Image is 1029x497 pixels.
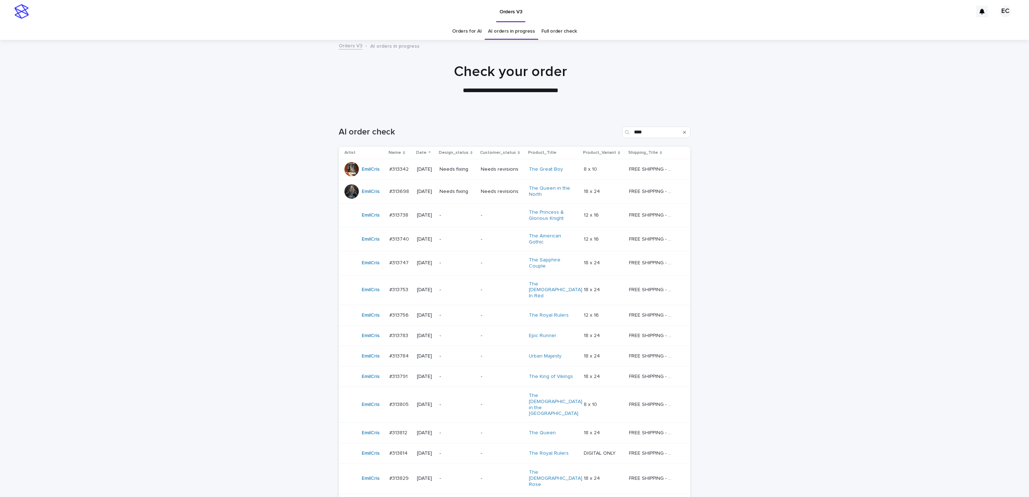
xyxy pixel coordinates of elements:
[629,235,675,242] p: FREE SHIPPING - preview in 1-2 business days, after your approval delivery will take 5-10 b.d.
[488,23,535,40] a: AI orders in progress
[629,187,675,195] p: FREE SHIPPING - preview in 1-2 business days, after your approval delivery will take 5-10 b.d.
[529,257,574,269] a: The Sapphire Couple
[339,366,690,387] tr: EmilCris #313791#313791 [DATE]--The King of Vikings 18 x 2418 x 24 FREE SHIPPING - preview in 1-2...
[584,474,601,482] p: 18 x 24
[339,464,690,493] tr: EmilCris #313829#313829 [DATE]--The [DEMOGRAPHIC_DATA] Rose 18 x 2418 x 24 FREE SHIPPING - previe...
[629,429,675,436] p: FREE SHIPPING - preview in 1-2 business days, after your approval delivery will take 5-10 b.d.
[440,287,475,293] p: -
[335,63,686,80] h1: Check your order
[389,149,401,157] p: Name
[417,212,434,218] p: [DATE]
[440,166,475,172] p: Needs fixing
[629,352,675,359] p: FREE SHIPPING - preview in 1-2 business days, after your approval delivery will take 5-10 b.d.
[417,189,434,195] p: [DATE]
[339,251,690,275] tr: EmilCris #313747#313747 [DATE]--The Sapphire Couple 18 x 2418 x 24 FREE SHIPPING - preview in 1-2...
[481,333,523,339] p: -
[362,402,380,408] a: EmilCris
[622,127,690,138] input: Search
[339,305,690,325] tr: EmilCris #313756#313756 [DATE]--The Royal Rulers 12 x 1612 x 16 FREE SHIPPING - preview in 1-2 bu...
[629,331,675,339] p: FREE SHIPPING - preview in 1-2 business days, after your approval delivery will take 5-10 b.d.
[529,209,574,222] a: The Princess & Glorious Knight
[339,387,690,422] tr: EmilCris #313805#313805 [DATE]--The [DEMOGRAPHIC_DATA] in the [GEOGRAPHIC_DATA] 8 x 108 x 10 FREE...
[529,166,563,172] a: The Great Boy
[481,312,523,318] p: -
[529,333,556,339] a: Epic Runner
[389,331,410,339] p: #313783
[362,236,380,242] a: EmilCris
[440,402,475,408] p: -
[584,235,600,242] p: 12 x 16
[389,400,410,408] p: #313805
[440,430,475,436] p: -
[584,285,601,293] p: 18 x 24
[362,287,380,293] a: EmilCris
[440,236,475,242] p: -
[629,311,675,318] p: FREE SHIPPING - preview in 1-2 business days, after your approval delivery will take 5-10 b.d.
[362,374,380,380] a: EmilCris
[529,353,562,359] a: Urban Majesty
[416,149,427,157] p: Date
[417,402,434,408] p: [DATE]
[339,227,690,251] tr: EmilCris #313740#313740 [DATE]--The American Gothic 12 x 1612 x 16 FREE SHIPPING - preview in 1-2...
[344,149,356,157] p: Artist
[417,450,434,456] p: [DATE]
[584,165,598,172] p: 8 x 10
[362,260,380,266] a: EmilCris
[529,450,569,456] a: The Royal Rulers
[583,149,616,157] p: Product_Variant
[529,430,556,436] a: The Queen
[389,372,409,380] p: #313791
[629,165,675,172] p: FREE SHIPPING - preview in 1-2 business days, after your approval delivery will take 5-10 b.d.
[584,311,600,318] p: 12 x 16
[529,281,582,299] a: The [DEMOGRAPHIC_DATA] In Red
[389,311,410,318] p: #313756
[584,259,601,266] p: 18 x 24
[629,449,675,456] p: FREE SHIPPING - preview in 1-2 business days, after your approval delivery will take 5-10 b.d.
[584,187,601,195] p: 18 x 24
[440,260,475,266] p: -
[629,474,675,482] p: FREE SHIPPING - preview in 1-2 business days, after your approval delivery will take 5-10 b.d.
[362,312,380,318] a: EmilCris
[440,353,475,359] p: -
[339,203,690,227] tr: EmilCris #313738#313738 [DATE]--The Princess & Glorious Knight 12 x 1612 x 16 FREE SHIPPING - pre...
[629,211,675,218] p: FREE SHIPPING - preview in 1-2 business days, after your approval delivery will take 5-10 b.d.
[389,187,410,195] p: #313698
[339,180,690,204] tr: EmilCris #313698#313698 [DATE]Needs fixingNeeds revisionsThe Queen in the North 18 x 2418 x 24 FR...
[417,333,434,339] p: [DATE]
[529,469,582,487] a: The [DEMOGRAPHIC_DATA] Rose
[362,430,380,436] a: EmilCris
[440,475,475,482] p: -
[389,165,410,172] p: #313342
[481,450,523,456] p: -
[541,23,577,40] a: Full order check
[339,41,362,49] a: Orders V3
[439,149,469,157] p: Design_status
[481,236,523,242] p: -
[14,4,29,19] img: stacker-logo-s-only.png
[481,353,523,359] p: -
[481,260,523,266] p: -
[480,149,516,157] p: Customer_status
[584,429,601,436] p: 18 x 24
[362,475,380,482] a: EmilCris
[529,233,574,245] a: The American Gothic
[417,287,434,293] p: [DATE]
[417,260,434,266] p: [DATE]
[481,212,523,218] p: -
[529,374,573,380] a: The King of Vikings
[370,42,419,49] p: AI orders in progress
[339,275,690,305] tr: EmilCris #313753#313753 [DATE]--The [DEMOGRAPHIC_DATA] In Red 18 x 2418 x 24 FREE SHIPPING - prev...
[362,353,380,359] a: EmilCris
[440,312,475,318] p: -
[440,374,475,380] p: -
[629,400,675,408] p: FREE SHIPPING - preview in 1-2 business days, after your approval delivery will take 5-10 b.d.
[440,333,475,339] p: -
[339,325,690,346] tr: EmilCris #313783#313783 [DATE]--Epic Runner 18 x 2418 x 24 FREE SHIPPING - preview in 1-2 busines...
[440,450,475,456] p: -
[339,159,690,180] tr: EmilCris #313342#313342 [DATE]Needs fixingNeeds revisionsThe Great Boy 8 x 108 x 10 FREE SHIPPING...
[389,211,410,218] p: #313738
[389,352,410,359] p: #313784
[417,312,434,318] p: [DATE]
[362,450,380,456] a: EmilCris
